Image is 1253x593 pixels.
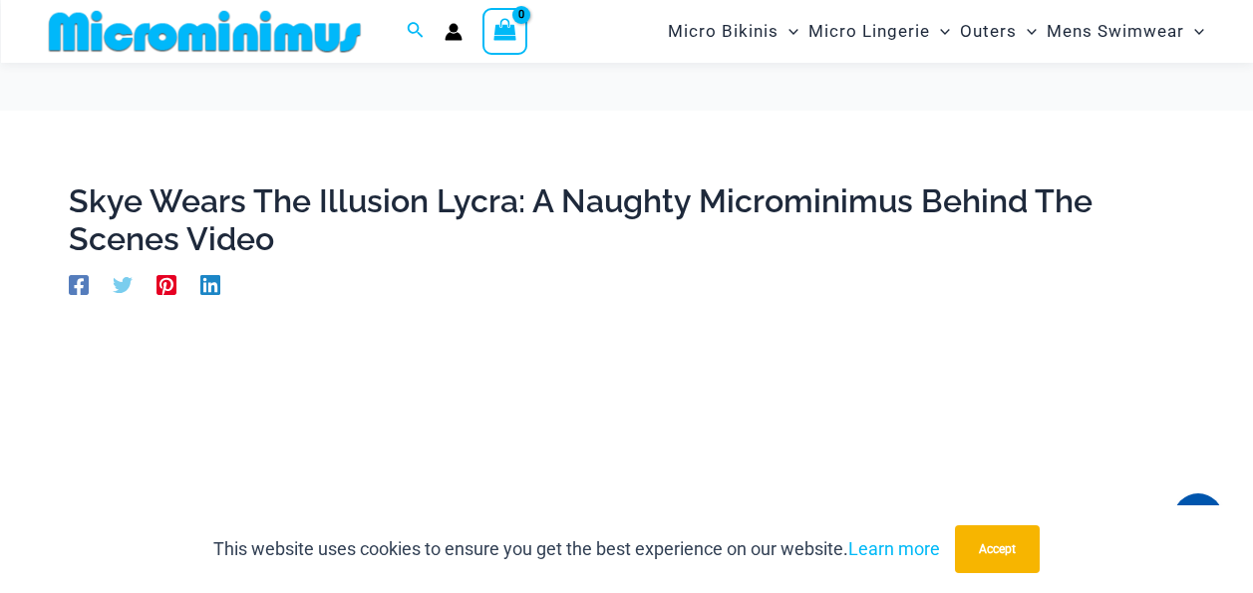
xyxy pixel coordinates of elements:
button: Accept [955,525,1040,573]
span: Mens Swimwear [1047,6,1184,57]
a: View Shopping Cart, empty [482,8,528,54]
nav: Site Navigation [660,3,1213,60]
a: OutersMenu ToggleMenu Toggle [955,6,1042,57]
a: Linkedin [200,273,220,295]
a: Pinterest [157,273,176,295]
a: Account icon link [445,23,463,41]
img: MM SHOP LOGO FLAT [41,9,369,54]
span: Menu Toggle [1017,6,1037,57]
span: Micro Bikinis [668,6,779,57]
span: Menu Toggle [779,6,798,57]
a: Mens SwimwearMenu ToggleMenu Toggle [1042,6,1209,57]
span: Menu Toggle [930,6,950,57]
span: Outers [960,6,1017,57]
span: Micro Lingerie [808,6,930,57]
a: Twitter [113,273,133,295]
a: Search icon link [407,19,425,44]
a: Micro BikinisMenu ToggleMenu Toggle [663,6,803,57]
a: Facebook [69,273,89,295]
a: Micro LingerieMenu ToggleMenu Toggle [803,6,955,57]
a: Learn more [848,538,940,559]
p: This website uses cookies to ensure you get the best experience on our website. [213,534,940,564]
h1: Skye Wears The Illusion Lycra: A Naughty Microminimus Behind The Scenes Video [69,182,1185,259]
span: Menu Toggle [1184,6,1204,57]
